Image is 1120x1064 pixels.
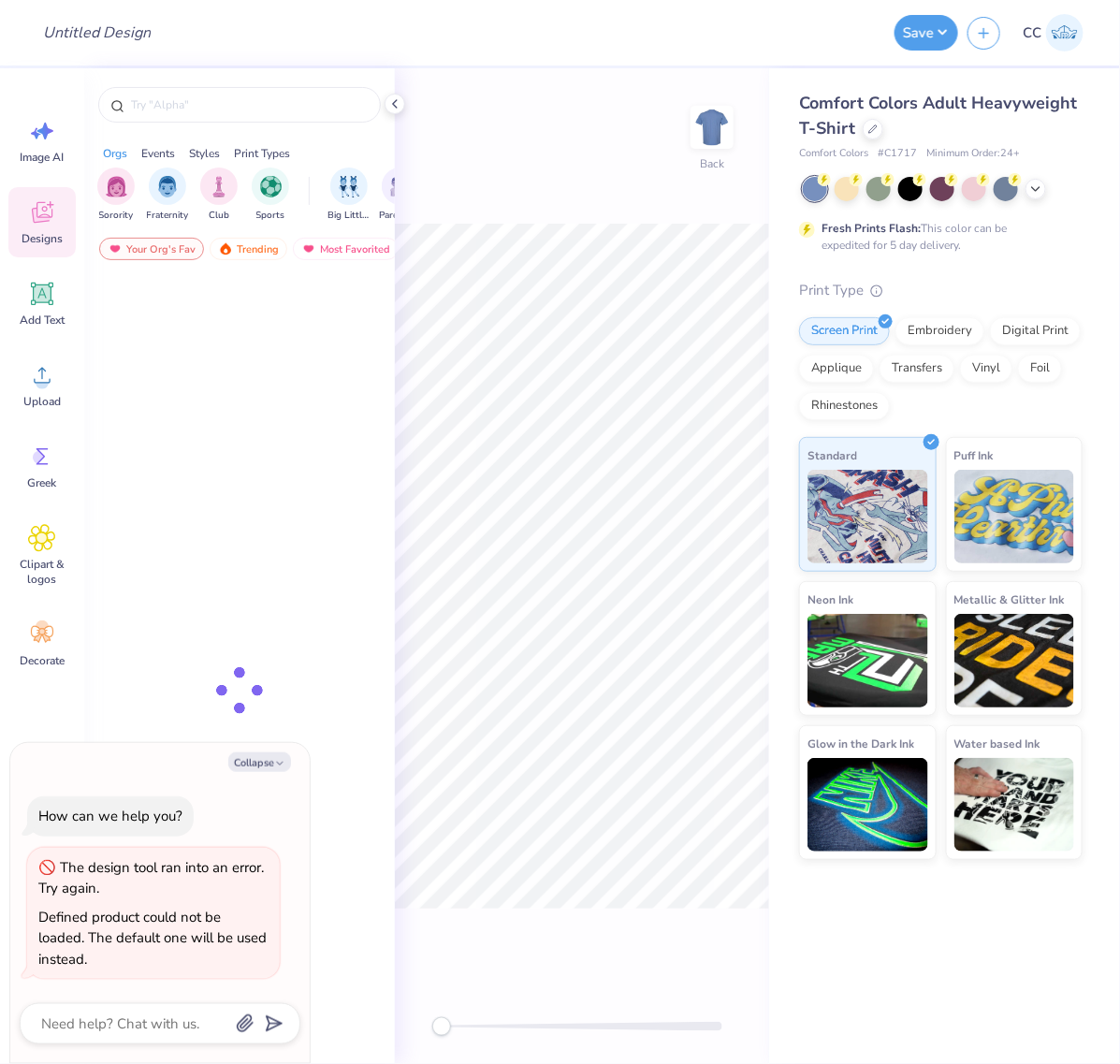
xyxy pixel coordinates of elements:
[954,445,994,465] span: Puff Ink
[147,209,189,223] span: Fraternity
[157,176,178,197] img: Fraternity Image
[390,176,412,197] img: Parent's Weekend Image
[327,168,371,223] div: filter for Big Little Reveal
[954,590,1065,609] span: Metallic & Glitter Ink
[1014,14,1092,51] a: CC
[327,209,371,223] span: Big Little Reveal
[895,317,984,345] div: Embroidery
[20,313,65,328] span: Add Text
[256,209,285,223] span: Sports
[822,221,921,236] strong: Fresh Prints Flash:
[218,242,233,255] img: trending.gif
[799,280,1083,301] div: Print Type
[960,355,1012,383] div: Vinyl
[293,238,399,260] div: Most Favorited
[807,758,928,852] img: Glow in the Dark Ink
[200,168,238,223] button: filter button
[97,168,135,223] div: filter for Sorority
[954,758,1075,852] img: Water based Ink
[379,168,422,223] button: filter button
[379,168,422,223] div: filter for Parent's Weekend
[878,146,917,162] span: # C1717
[807,590,853,609] span: Neon Ink
[210,238,287,260] div: Trending
[99,209,134,223] span: Sorority
[234,145,290,162] div: Print Types
[880,355,954,383] div: Transfers
[28,14,166,51] input: Untitled Design
[209,176,229,197] img: Club Image
[21,150,65,165] span: Image AI
[147,168,189,223] button: filter button
[895,15,958,51] button: Save
[1018,355,1062,383] div: Foil
[339,176,359,197] img: Big Little Reveal Image
[954,614,1075,707] img: Metallic & Glitter Ink
[209,209,229,223] span: Club
[20,653,65,668] span: Decorate
[799,92,1077,139] span: Comfort Colors Adult Heavyweight T-Shirt
[379,209,422,223] span: Parent's Weekend
[228,752,291,772] button: Collapse
[700,155,724,172] div: Back
[954,734,1040,753] span: Water based Ink
[252,168,289,223] button: filter button
[129,95,369,114] input: Try "Alpha"
[22,231,63,246] span: Designs
[301,242,316,255] img: most_fav.gif
[200,168,238,223] div: filter for Club
[11,557,73,587] span: Clipart & logos
[1023,22,1041,44] span: CC
[103,145,127,162] div: Orgs
[799,355,874,383] div: Applique
[822,220,1052,254] div: This color can be expedited for 5 day delivery.
[807,734,914,753] span: Glow in the Dark Ink
[990,317,1081,345] div: Digital Print
[926,146,1020,162] span: Minimum Order: 24 +
[432,1017,451,1036] div: Accessibility label
[799,317,890,345] div: Screen Print
[260,176,282,197] img: Sports Image
[38,908,267,969] div: Defined product could not be loaded. The default one will be used instead.
[799,146,868,162] span: Comfort Colors
[807,445,857,465] span: Standard
[1046,14,1084,51] img: Cyril Cabanete
[28,475,57,490] span: Greek
[799,392,890,420] div: Rhinestones
[97,168,135,223] button: filter button
[99,238,204,260] div: Your Org's Fav
[807,470,928,563] img: Standard
[141,145,175,162] div: Events
[189,145,220,162] div: Styles
[38,858,264,898] div: The design tool ran into an error. Try again.
[38,807,182,825] div: How can we help you?
[954,470,1075,563] img: Puff Ink
[106,176,127,197] img: Sorority Image
[23,394,61,409] span: Upload
[807,614,928,707] img: Neon Ink
[252,168,289,223] div: filter for Sports
[147,168,189,223] div: filter for Fraternity
[108,242,123,255] img: most_fav.gif
[693,109,731,146] img: Back
[327,168,371,223] button: filter button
